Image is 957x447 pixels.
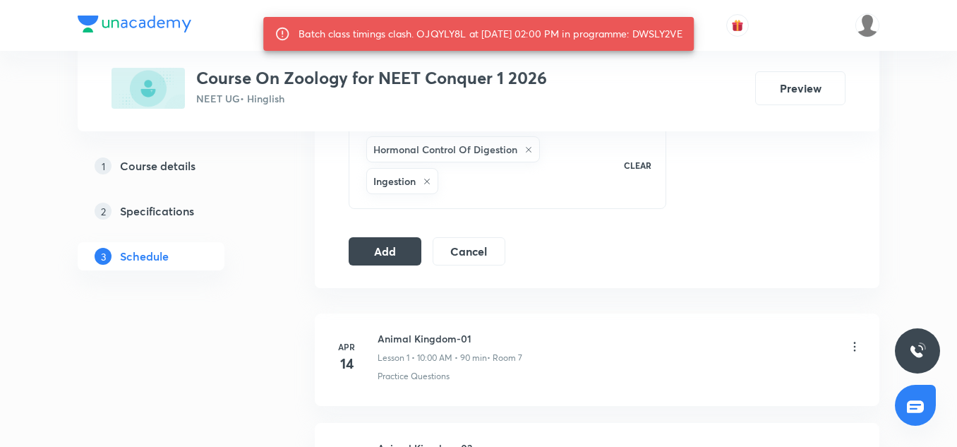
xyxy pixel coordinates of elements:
p: 2 [95,203,112,220]
a: 2Specifications [78,197,270,225]
div: Batch class timings clash. OJQYLY8L at [DATE] 02:00 PM in programme: DWSLY2VE [299,21,682,47]
h5: Course details [120,157,195,174]
p: Practice Questions [378,370,450,383]
h6: Apr [332,340,361,353]
h6: Animal Kingdom-01 [378,331,522,346]
img: Company Logo [78,16,191,32]
h6: Hormonal Control Of Digestion [373,142,517,157]
button: Cancel [433,237,505,266]
button: Preview [755,71,845,105]
img: Arpit Srivastava [855,13,879,37]
img: ttu [909,342,926,359]
button: avatar [726,14,749,37]
h6: Ingestion [373,174,416,189]
h3: Course On Zoology for NEET Conquer 1 2026 [196,68,547,88]
h5: Schedule [120,248,169,265]
a: Company Logo [78,16,191,36]
h5: Specifications [120,203,194,220]
p: Lesson 1 • 10:00 AM • 90 min [378,352,487,364]
h4: 14 [332,353,361,374]
a: 1Course details [78,152,270,180]
p: NEET UG • Hinglish [196,91,547,106]
p: 1 [95,157,112,174]
img: avatar [731,19,744,32]
p: • Room 7 [487,352,522,364]
button: Add [349,237,421,266]
p: CLEAR [624,159,651,172]
img: 41A9CC7C-F40C-4FBA-B7C9-D8F7B22CF1DF_plus.png [112,68,185,109]
p: 3 [95,248,112,265]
